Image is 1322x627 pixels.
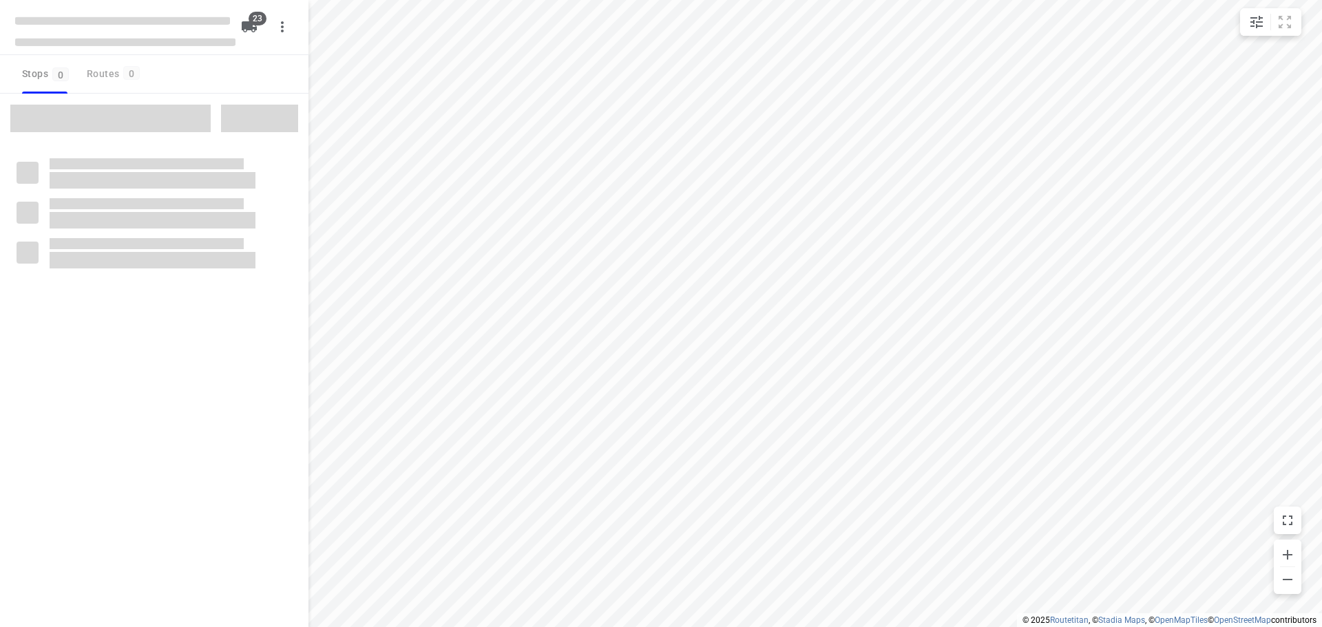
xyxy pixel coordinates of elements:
[1240,8,1301,36] div: small contained button group
[1214,615,1271,625] a: OpenStreetMap
[1243,8,1270,36] button: Map settings
[1098,615,1145,625] a: Stadia Maps
[1050,615,1089,625] a: Routetitan
[1155,615,1208,625] a: OpenMapTiles
[1022,615,1316,625] li: © 2025 , © , © © contributors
